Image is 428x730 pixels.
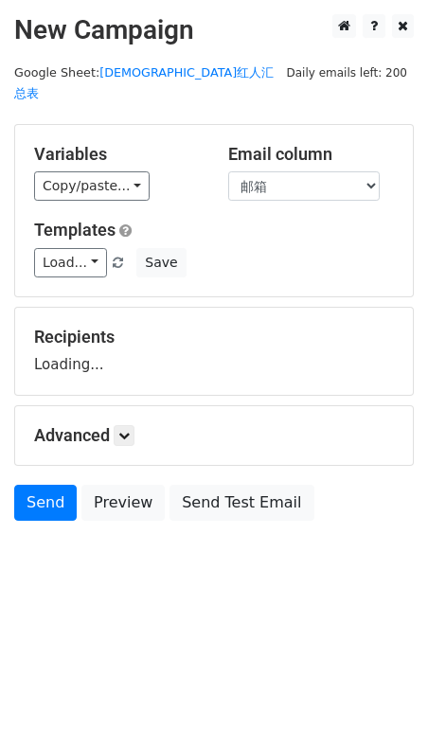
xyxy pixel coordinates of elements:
[34,248,107,277] a: Load...
[34,327,394,347] h5: Recipients
[14,65,274,101] small: Google Sheet:
[228,144,394,165] h5: Email column
[169,485,313,521] a: Send Test Email
[279,65,414,80] a: Daily emails left: 200
[14,14,414,46] h2: New Campaign
[14,65,274,101] a: [DEMOGRAPHIC_DATA]红人汇总表
[136,248,186,277] button: Save
[34,425,394,446] h5: Advanced
[34,327,394,376] div: Loading...
[34,171,150,201] a: Copy/paste...
[14,485,77,521] a: Send
[34,144,200,165] h5: Variables
[34,220,116,240] a: Templates
[279,62,414,83] span: Daily emails left: 200
[81,485,165,521] a: Preview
